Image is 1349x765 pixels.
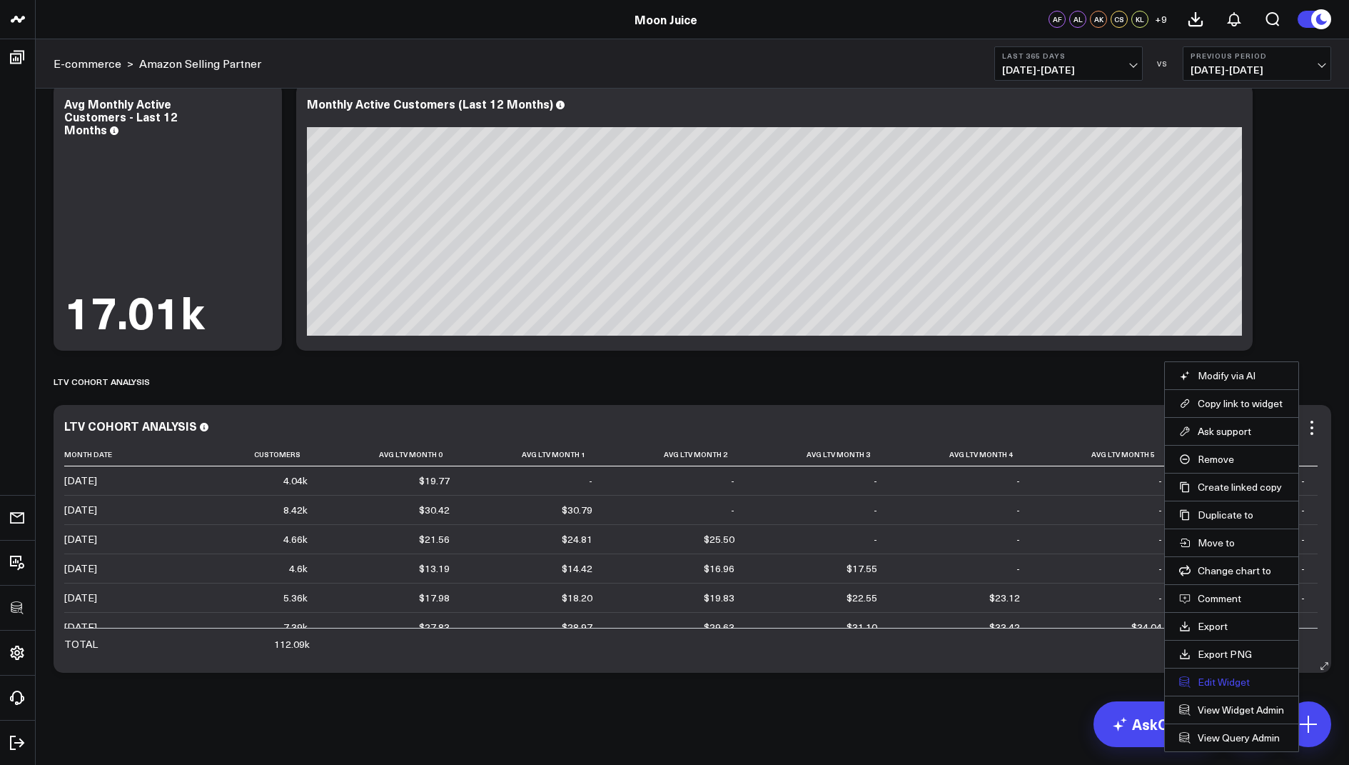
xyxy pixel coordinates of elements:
[1179,397,1284,410] button: Copy link to widget
[139,56,261,71] a: Amazon Selling Partner
[1049,11,1066,28] div: AF
[1183,46,1331,81] button: Previous Period[DATE]-[DATE]
[1016,532,1020,546] div: -
[1301,620,1305,634] div: -
[54,365,150,398] div: LTV Cohort Analysis
[1158,591,1162,605] div: -
[64,561,97,576] div: [DATE]
[64,443,207,466] th: Month Date
[1179,592,1284,605] button: Comment
[562,503,592,517] div: $30.79
[1179,369,1284,382] button: Modify via AI
[1016,561,1020,576] div: -
[1158,561,1162,576] div: -
[704,561,734,576] div: $16.96
[1155,14,1167,24] span: + 9
[847,591,877,605] div: $22.55
[1179,509,1284,521] button: Duplicate to
[1131,11,1148,28] div: KL
[1152,11,1169,28] button: +9
[1179,453,1284,466] button: Remove
[874,474,877,488] div: -
[1301,503,1305,517] div: -
[874,503,877,517] div: -
[1301,561,1305,576] div: -
[207,443,320,466] th: Customers
[283,591,308,605] div: 5.36k
[1179,620,1284,633] a: Export
[419,591,450,605] div: $17.98
[289,561,308,576] div: 4.6k
[1158,532,1162,546] div: -
[1093,701,1217,747] a: AskCorral
[320,443,463,466] th: Avg Ltv Month 0
[635,11,697,27] a: Moon Juice
[1016,474,1020,488] div: -
[1002,51,1135,60] b: Last 365 Days
[1069,11,1086,28] div: AL
[64,96,178,137] div: Avg Monthly Active Customers - Last 12 Months
[283,620,308,634] div: 7.39k
[847,620,877,634] div: $31.10
[64,503,97,517] div: [DATE]
[562,591,592,605] div: $18.20
[1158,474,1162,488] div: -
[419,532,450,546] div: $21.56
[731,503,734,517] div: -
[1191,64,1323,76] span: [DATE] - [DATE]
[731,474,734,488] div: -
[874,532,877,546] div: -
[64,289,205,333] div: 17.01k
[1179,425,1284,438] button: Ask support
[704,532,734,546] div: $25.50
[989,620,1020,634] div: $33.42
[994,46,1143,81] button: Last 365 Days[DATE]-[DATE]
[64,532,97,546] div: [DATE]
[1002,64,1135,76] span: [DATE] - [DATE]
[54,56,133,71] div: >
[562,561,592,576] div: $14.42
[589,474,592,488] div: -
[419,620,450,634] div: $27.83
[274,637,310,651] div: 112.09k
[847,561,877,576] div: $17.55
[989,591,1020,605] div: $23.12
[419,474,450,488] div: $19.77
[1179,731,1284,744] a: View Query Admin
[605,443,748,466] th: Avg Ltv Month 2
[562,532,592,546] div: $24.81
[1301,591,1305,605] div: -
[283,474,308,488] div: 4.04k
[1179,648,1284,661] a: Export PNG
[704,591,734,605] div: $19.83
[1033,443,1176,466] th: Avg Ltv Month 5
[747,443,890,466] th: Avg Ltv Month 3
[1158,503,1162,517] div: -
[64,418,197,434] div: LTV COHORT ANALYSIS
[1301,474,1305,488] div: -
[283,503,308,517] div: 8.42k
[64,474,97,488] div: [DATE]
[283,532,308,546] div: 4.66k
[704,620,734,634] div: $29.63
[1179,676,1284,689] button: Edit Widget
[307,96,553,111] div: Monthly Active Customers (Last 12 Months)
[1191,51,1323,60] b: Previous Period
[1179,481,1284,494] button: Create linked copy
[54,56,121,71] a: E-commerce
[1179,564,1284,577] button: Change chart to
[1301,532,1305,546] div: -
[1179,536,1284,549] button: Move to
[1111,11,1128,28] div: CS
[1016,503,1020,517] div: -
[890,443,1033,466] th: Avg Ltv Month 4
[64,591,97,605] div: [DATE]
[1131,620,1162,634] div: $34.04
[1179,704,1284,716] a: View Widget Admin
[562,620,592,634] div: $28.97
[64,620,97,634] div: [DATE]
[64,637,98,651] div: TOTAL
[419,561,450,576] div: $13.19
[1150,59,1176,68] div: VS
[463,443,605,466] th: Avg Ltv Month 1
